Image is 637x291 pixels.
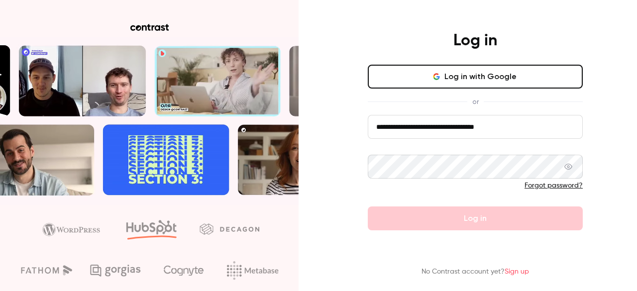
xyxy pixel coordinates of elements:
[200,223,259,234] img: decagon
[525,182,583,189] a: Forgot password?
[505,268,529,275] a: Sign up
[368,65,583,89] button: Log in with Google
[422,267,529,277] p: No Contrast account yet?
[467,97,484,107] span: or
[453,31,497,51] h4: Log in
